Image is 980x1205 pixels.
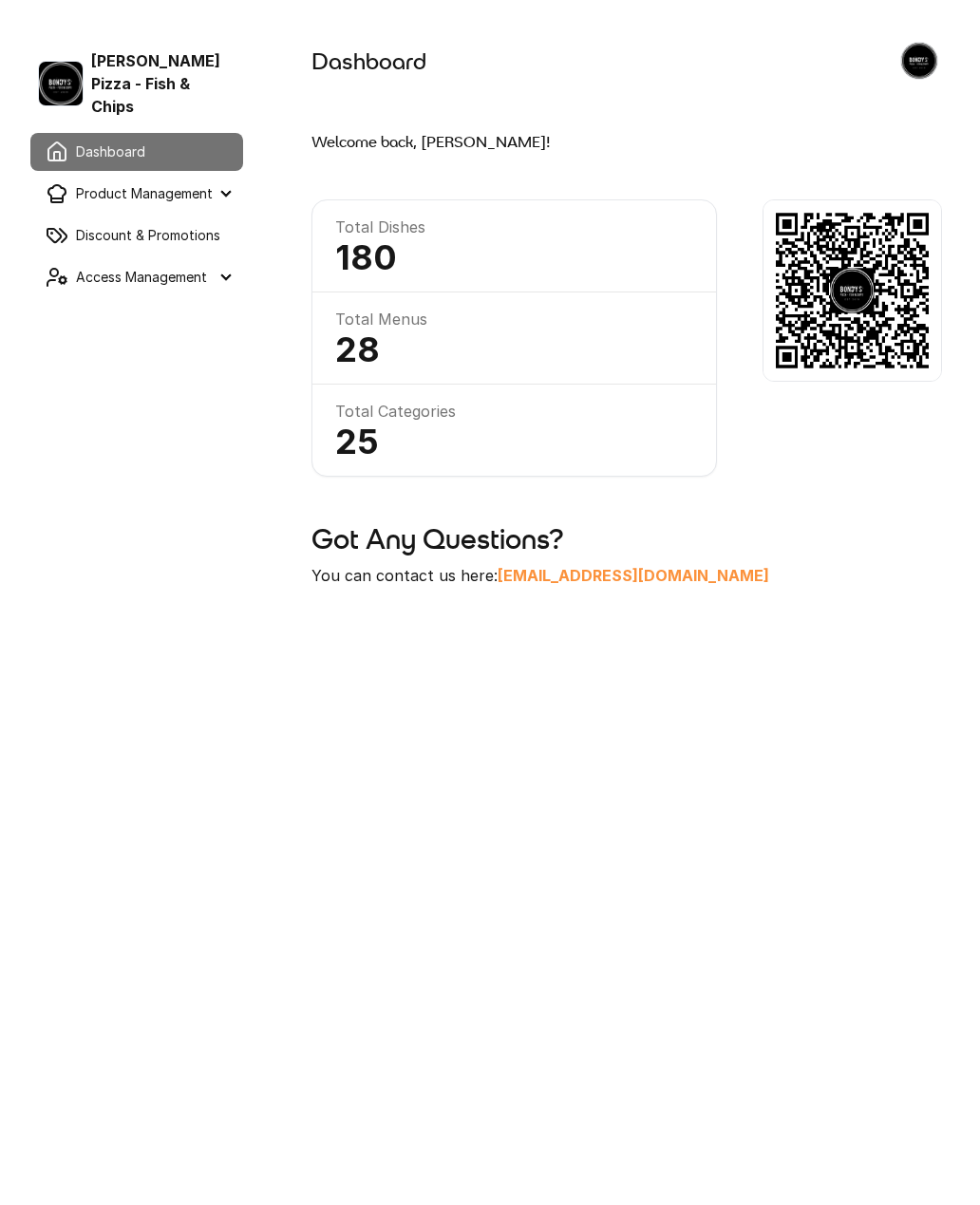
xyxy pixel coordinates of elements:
img: Bondy’s Pizza - Fish & Chips logo [38,61,84,106]
img: placeholder [901,43,937,79]
div: [PERSON_NAME] Pizza - Fish & Chips [38,49,236,118]
div: 180 [335,238,693,276]
div: Total Dishes [335,216,693,238]
summary: Product Management [30,175,243,213]
div: 28 [335,330,693,368]
a: Dashboard [30,133,243,171]
a: Bondy’s Pizza - Fish & Chips logo[PERSON_NAME] Pizza - Fish & Chips [23,49,251,118]
div: Total Categories [335,400,693,423]
h1: Dashboard [311,47,881,77]
img: 121-2507280306.png [763,199,942,382]
h2: Got Any Questions? [311,522,942,556]
div: 25 [335,423,693,461]
a: [EMAIL_ADDRESS][DOMAIN_NAME] [498,566,769,585]
summary: Access Management [30,258,243,296]
a: Discount & Promotions [30,217,243,254]
h2: Welcome back, [PERSON_NAME]! [311,131,942,154]
p: You can contact us here: [311,564,942,587]
div: Total Menus [335,308,693,330]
